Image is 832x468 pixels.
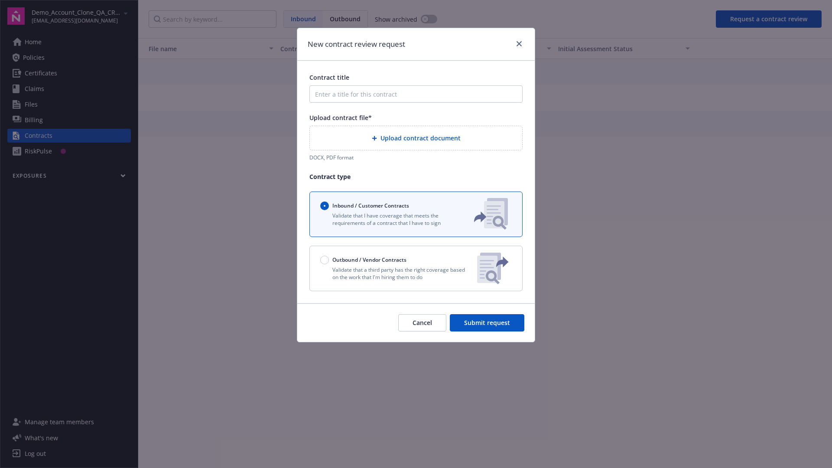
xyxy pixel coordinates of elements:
[320,266,470,281] p: Validate that a third party has the right coverage based on the work that I'm hiring them to do
[332,256,406,263] span: Outbound / Vendor Contracts
[309,192,523,237] button: Inbound / Customer ContractsValidate that I have coverage that meets the requirements of a contra...
[413,318,432,327] span: Cancel
[309,246,523,291] button: Outbound / Vendor ContractsValidate that a third party has the right coverage based on the work t...
[309,154,523,161] div: DOCX, PDF format
[320,256,329,264] input: Outbound / Vendor Contracts
[380,133,461,143] span: Upload contract document
[308,39,405,50] h1: New contract review request
[320,201,329,210] input: Inbound / Customer Contracts
[514,39,524,49] a: close
[309,114,372,122] span: Upload contract file*
[398,314,446,331] button: Cancel
[450,314,524,331] button: Submit request
[309,126,523,150] div: Upload contract document
[309,73,349,81] span: Contract title
[464,318,510,327] span: Submit request
[309,85,523,103] input: Enter a title for this contract
[309,172,523,181] p: Contract type
[332,202,409,209] span: Inbound / Customer Contracts
[320,212,460,227] p: Validate that I have coverage that meets the requirements of a contract that I have to sign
